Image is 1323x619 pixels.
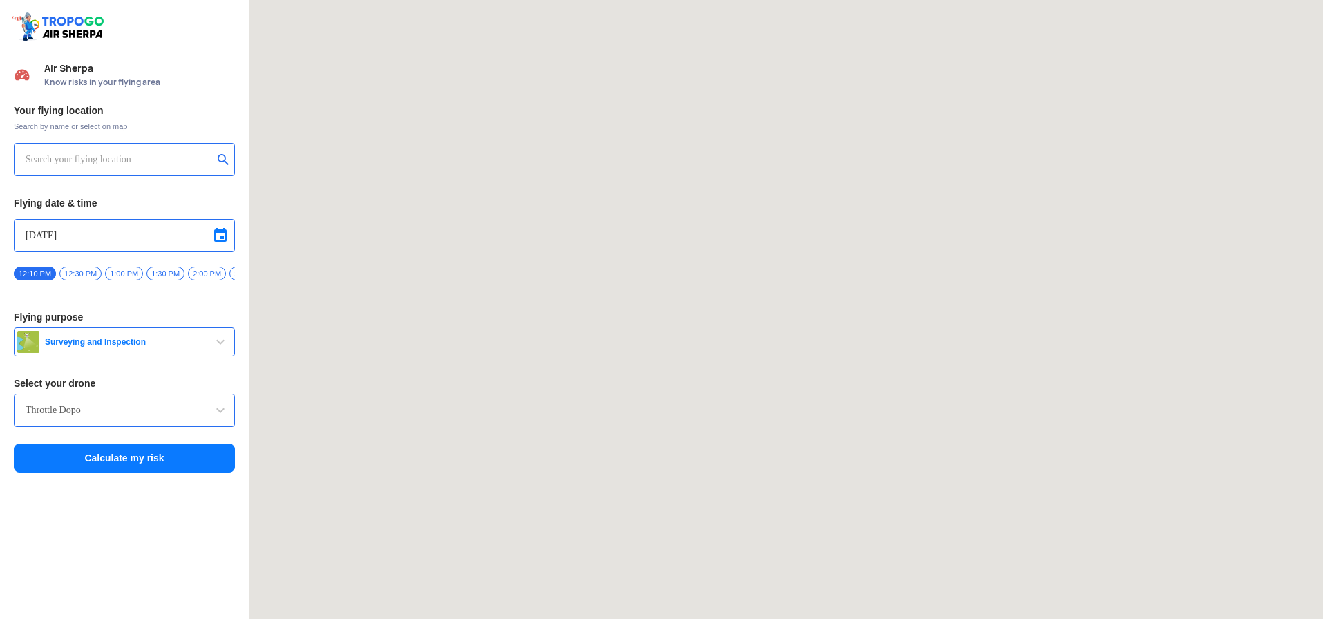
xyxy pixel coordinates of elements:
[59,267,102,280] span: 12:30 PM
[188,267,226,280] span: 2:00 PM
[14,267,56,280] span: 12:10 PM
[10,10,108,42] img: ic_tgdronemaps.svg
[105,267,143,280] span: 1:00 PM
[44,63,235,74] span: Air Sherpa
[44,77,235,88] span: Know risks in your flying area
[146,267,184,280] span: 1:30 PM
[14,327,235,356] button: Surveying and Inspection
[14,66,30,83] img: Risk Scores
[229,267,267,280] span: 2:30 PM
[14,312,235,322] h3: Flying purpose
[39,336,212,347] span: Surveying and Inspection
[26,151,213,168] input: Search your flying location
[26,402,223,419] input: Search by name or Brand
[26,227,223,244] input: Select Date
[14,198,235,208] h3: Flying date & time
[17,331,39,353] img: survey.png
[14,121,235,132] span: Search by name or select on map
[14,379,235,388] h3: Select your drone
[14,444,235,473] button: Calculate my risk
[14,106,235,115] h3: Your flying location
